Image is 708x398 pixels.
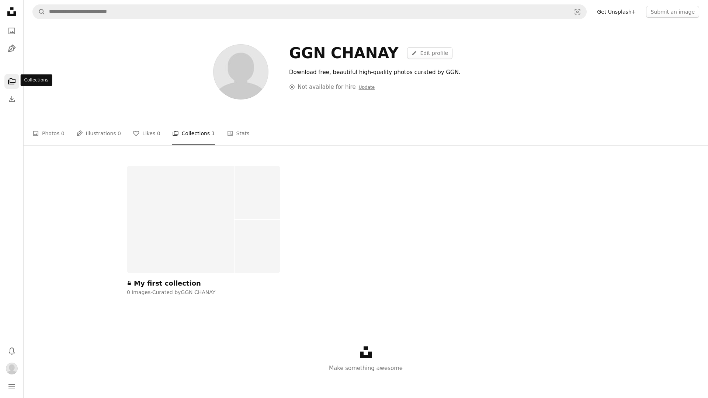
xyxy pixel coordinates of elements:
div: My first collection [134,279,201,288]
a: Home — Unsplash [4,4,19,21]
span: 0 [118,129,121,137]
button: Search Unsplash [33,5,45,19]
a: Get Unsplash+ [593,6,640,18]
a: Photos 0 [32,122,65,145]
a: Update [359,85,375,90]
button: Notifications [4,343,19,358]
img: Avatar of user GGN CHANAY [6,363,18,374]
a: My first collection [127,166,280,287]
button: Submit an image [646,6,699,18]
p: Make something awesome [127,364,605,373]
a: Likes 0 [133,122,160,145]
a: Illustrations 0 [76,122,121,145]
button: Visual search [569,5,586,19]
button: Profile [4,361,19,376]
form: Find visuals sitewide [32,4,587,19]
div: 0 images · Curated by [127,289,280,296]
a: Stats [227,122,250,145]
span: 0 [61,129,65,137]
button: Menu [4,379,19,394]
div: Download free, beautiful high-quality photos curated by GGN. [289,68,510,77]
a: Collections [4,74,19,89]
a: GGN CHANAY [181,289,215,295]
a: Photos [4,24,19,38]
img: Avatar of user GGN CHANAY [213,44,268,99]
a: Illustrations [4,41,19,56]
a: Download History [4,92,19,107]
div: GGN CHANAY [289,44,398,62]
span: 0 [157,129,160,137]
div: Not available for hire [289,83,375,91]
a: Edit profile [407,47,452,59]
